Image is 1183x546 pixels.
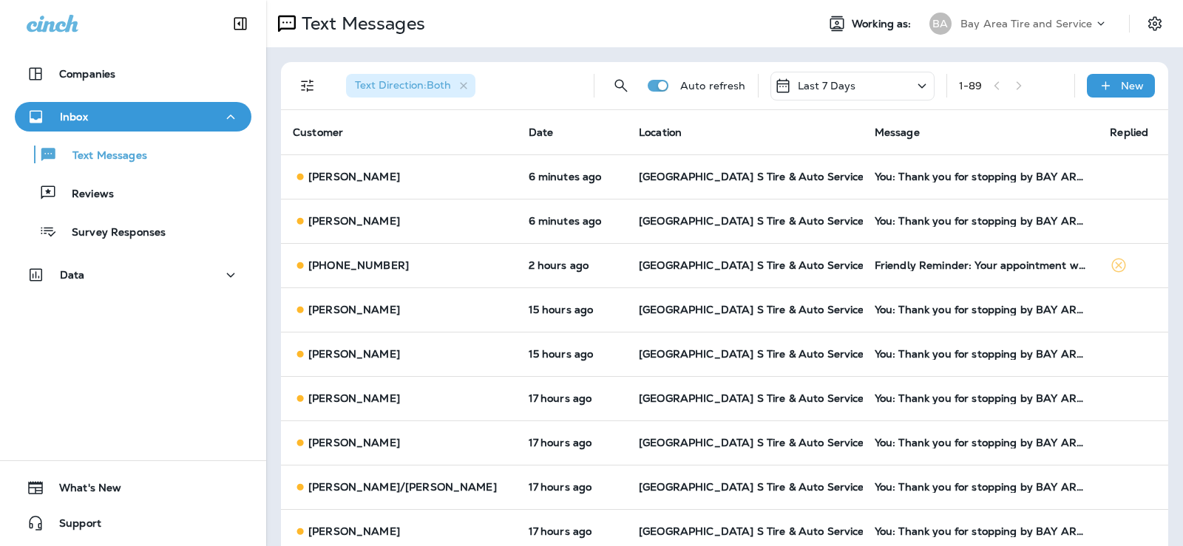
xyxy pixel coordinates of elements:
p: Survey Responses [57,226,166,240]
div: You: Thank you for stopping by BAY AREA Point S Tire & Auto Service! If you're happy with the ser... [875,171,1087,182]
span: [GEOGRAPHIC_DATA] S Tire & Auto Service [639,259,864,272]
span: Replied [1110,126,1148,139]
span: [GEOGRAPHIC_DATA] S Tire & Auto Service [639,525,864,538]
button: Collapse Sidebar [220,9,261,38]
p: Reviews [57,188,114,202]
span: Message [875,126,920,139]
div: You: Thank you for stopping by BAY AREA Point S Tire & Auto Service! If you're happy with the ser... [875,215,1087,227]
span: Support [44,517,101,535]
span: [GEOGRAPHIC_DATA] S Tire & Auto Service [639,214,864,228]
p: Text Messages [296,13,425,35]
p: Text Messages [58,149,147,163]
span: [GEOGRAPHIC_DATA] S Tire & Auto Service [639,480,864,494]
button: Settings [1142,10,1168,37]
span: [GEOGRAPHIC_DATA] S Tire & Auto Service [639,436,864,449]
p: Last 7 Days [798,80,856,92]
div: You: Thank you for stopping by BAY AREA Point S Tire & Auto Service! If you're happy with the ser... [875,481,1087,493]
p: [PERSON_NAME] [308,215,400,227]
div: You: Thank you for stopping by BAY AREA Point S Tire & Auto Service! If you're happy with the ser... [875,437,1087,448]
div: BA [929,13,952,35]
p: [PERSON_NAME] [308,437,400,448]
div: 1 - 89 [959,80,983,92]
button: Survey Responses [15,216,251,247]
div: Friendly Reminder: Your appointment with Bay Area Tire & Service - Eldersburg is booked for Octob... [875,259,1087,271]
div: You: Thank you for stopping by BAY AREA Point S Tire & Auto Service! If you're happy with the ser... [875,304,1087,315]
button: Search Messages [606,71,636,100]
p: Oct 9, 2025 06:26 PM [529,348,615,360]
span: [GEOGRAPHIC_DATA] S Tire & Auto Service [639,303,864,316]
span: Customer [293,126,343,139]
div: You: Thank you for stopping by BAY AREA Point S Tire & Auto Service! If you're happy with the ser... [875,348,1087,360]
p: Oct 9, 2025 04:26 PM [529,525,615,537]
p: [PERSON_NAME] [308,171,400,182]
p: Bay Area Tire and Service [960,18,1093,30]
p: Oct 9, 2025 04:26 PM [529,481,615,493]
p: [PERSON_NAME]/[PERSON_NAME] [308,481,497,493]
p: New [1121,80,1144,92]
div: You: Thank you for stopping by BAY AREA Point S Tire & Auto Service! If you're happy with the ser... [875,525,1087,537]
span: Working as: [852,18,915,30]
span: Location [639,126,682,139]
button: Data [15,260,251,290]
p: Oct 9, 2025 04:26 PM [529,437,615,448]
button: Companies [15,59,251,89]
p: [PHONE_NUMBER] [308,259,409,271]
p: Oct 9, 2025 04:26 PM [529,392,615,404]
p: Companies [59,68,115,80]
span: What's New [44,482,121,499]
p: [PERSON_NAME] [308,304,400,315]
p: Inbox [60,111,88,123]
span: [GEOGRAPHIC_DATA] S Tire & Auto Service [639,392,864,405]
p: Auto refresh [680,80,746,92]
button: Inbox [15,102,251,132]
span: [GEOGRAPHIC_DATA] S Tire & Auto Service [639,170,864,183]
p: [PERSON_NAME] [308,525,400,537]
p: [PERSON_NAME] [308,348,400,360]
p: Oct 10, 2025 09:26 AM [529,171,615,182]
div: Text Direction:Both [346,74,475,98]
button: Reviews [15,177,251,208]
p: [PERSON_NAME] [308,392,400,404]
span: Text Direction : Both [355,78,451,92]
button: Text Messages [15,139,251,170]
p: Oct 10, 2025 09:26 AM [529,215,615,227]
button: Filters [293,71,322,100]
button: What's New [15,473,251,502]
span: [GEOGRAPHIC_DATA] S Tire & Auto Service [639,347,864,361]
p: Oct 10, 2025 07:32 AM [529,259,615,271]
span: Date [529,126,554,139]
p: Data [60,269,85,281]
button: Support [15,508,251,538]
div: You: Thank you for stopping by BAY AREA Point S Tire & Auto Service! If you're happy with the ser... [875,392,1087,404]
p: Oct 9, 2025 06:26 PM [529,304,615,315]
